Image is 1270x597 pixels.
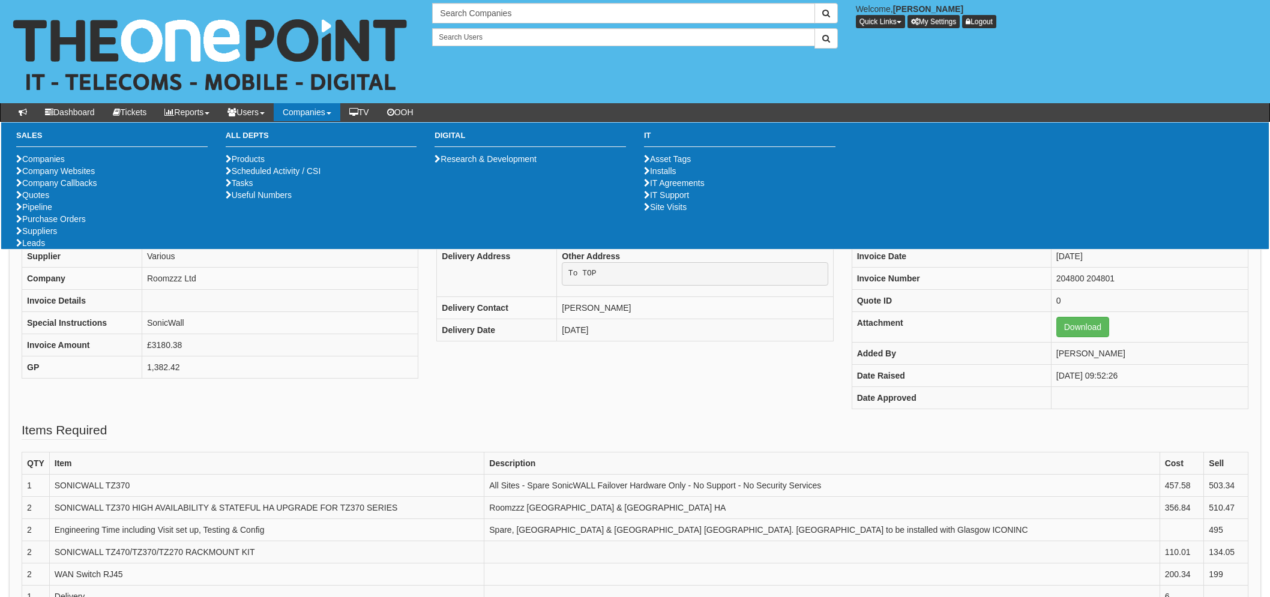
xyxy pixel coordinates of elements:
[644,166,676,176] a: Installs
[226,166,321,176] a: Scheduled Activity / CSI
[226,190,292,200] a: Useful Numbers
[1204,563,1248,585] td: 199
[432,28,814,46] input: Search Users
[852,386,1051,409] th: Date Approved
[49,496,484,518] td: SONICWALL TZ370 HIGH AVAILABILITY & STATEFUL HA UPGRADE FOR TZ370 SERIES
[22,474,50,496] td: 1
[1204,474,1248,496] td: 503.34
[562,262,828,286] pre: To TOP
[644,154,691,164] a: Asset Tags
[16,178,97,188] a: Company Callbacks
[22,311,142,334] th: Special Instructions
[1160,474,1204,496] td: 457.58
[226,131,417,146] h3: All Depts
[16,166,95,176] a: Company Websites
[852,342,1051,364] th: Added By
[16,131,208,146] h3: Sales
[435,154,537,164] a: Research & Development
[16,190,49,200] a: Quotes
[22,245,142,267] th: Supplier
[22,356,142,378] th: GP
[562,251,620,261] b: Other Address
[437,245,557,297] th: Delivery Address
[1160,452,1204,474] th: Cost
[142,334,418,356] td: £3180.38
[1204,541,1248,563] td: 134.05
[49,452,484,474] th: Item
[49,541,484,563] td: SONICWALL TZ470/TZ370/TZ270 RACKMOUNT KIT
[16,154,65,164] a: Companies
[22,421,107,440] legend: Items Required
[644,202,687,212] a: Site Visits
[437,297,557,319] th: Delivery Contact
[557,319,833,341] td: [DATE]
[104,103,156,121] a: Tickets
[1160,563,1204,585] td: 200.34
[484,452,1160,474] th: Description
[274,103,340,121] a: Companies
[437,319,557,341] th: Delivery Date
[22,541,50,563] td: 2
[16,238,45,248] a: Leads
[22,563,50,585] td: 2
[644,190,689,200] a: IT Support
[22,452,50,474] th: QTY
[484,474,1160,496] td: All Sites - Spare SonicWALL Failover Hardware Only - No Support - No Security Services
[16,226,57,236] a: Suppliers
[1056,317,1109,337] a: Download
[1051,267,1248,289] td: 204800 204801
[1051,342,1248,364] td: [PERSON_NAME]
[852,311,1051,342] th: Attachment
[962,15,996,28] a: Logout
[340,103,378,121] a: TV
[22,496,50,518] td: 2
[1051,364,1248,386] td: [DATE] 09:52:26
[1160,496,1204,518] td: 356.84
[893,4,963,14] b: [PERSON_NAME]
[142,356,418,378] td: 1,382.42
[1204,518,1248,541] td: 495
[435,131,626,146] h3: Digital
[22,518,50,541] td: 2
[432,3,814,23] input: Search Companies
[484,496,1160,518] td: Roomzzz [GEOGRAPHIC_DATA] & [GEOGRAPHIC_DATA] HA
[49,518,484,541] td: Engineering Time including Visit set up, Testing & Config
[644,178,705,188] a: IT Agreements
[847,3,1270,28] div: Welcome,
[378,103,423,121] a: OOH
[1204,452,1248,474] th: Sell
[1051,245,1248,267] td: [DATE]
[22,289,142,311] th: Invoice Details
[36,103,104,121] a: Dashboard
[484,518,1160,541] td: Spare, [GEOGRAPHIC_DATA] & [GEOGRAPHIC_DATA] [GEOGRAPHIC_DATA]. [GEOGRAPHIC_DATA] to be installed...
[226,178,253,188] a: Tasks
[49,474,484,496] td: SONICWALL TZ370
[1204,496,1248,518] td: 510.47
[1051,289,1248,311] td: 0
[16,202,52,212] a: Pipeline
[1160,541,1204,563] td: 110.01
[22,334,142,356] th: Invoice Amount
[22,267,142,289] th: Company
[142,245,418,267] td: Various
[16,214,86,224] a: Purchase Orders
[226,154,265,164] a: Products
[852,364,1051,386] th: Date Raised
[49,563,484,585] td: WAN Switch RJ45
[142,267,418,289] td: Roomzzz Ltd
[907,15,960,28] a: My Settings
[142,311,418,334] td: SonicWall
[218,103,274,121] a: Users
[155,103,218,121] a: Reports
[856,15,905,28] button: Quick Links
[852,267,1051,289] th: Invoice Number
[557,297,833,319] td: [PERSON_NAME]
[852,245,1051,267] th: Invoice Date
[852,289,1051,311] th: Quote ID
[644,131,835,146] h3: IT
